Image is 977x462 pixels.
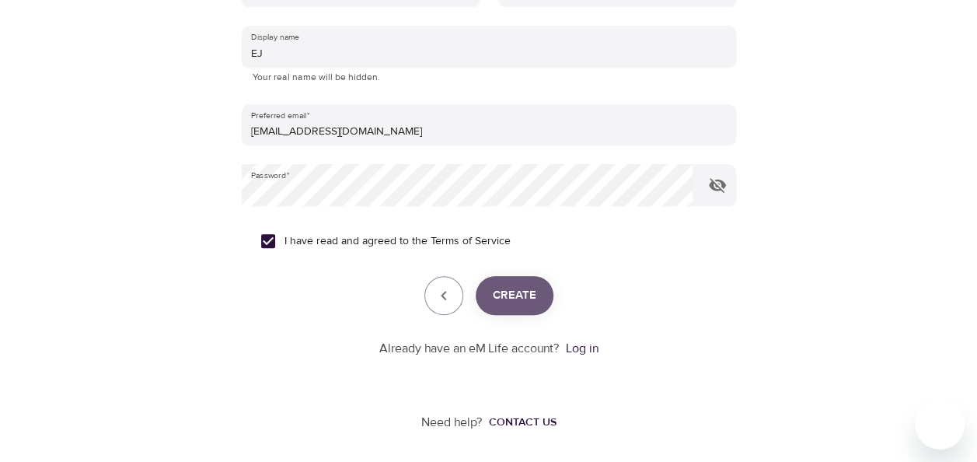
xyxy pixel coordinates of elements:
p: Need help? [421,414,483,432]
a: Log in [566,341,598,356]
a: Contact us [483,415,557,430]
div: Contact us [489,415,557,430]
button: Create [476,276,553,315]
a: Terms of Service [431,233,511,250]
span: Create [493,285,536,306]
iframe: Button to launch messaging window [915,400,965,450]
p: Your real name will be hidden. [253,70,725,86]
span: I have read and agreed to the [284,233,511,250]
p: Already have an eM Life account? [379,340,560,358]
